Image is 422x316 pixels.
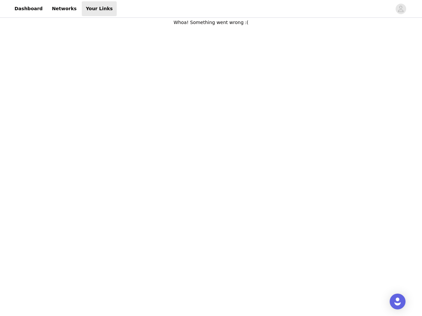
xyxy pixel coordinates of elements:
a: Networks [48,1,80,16]
a: Your Links [82,1,117,16]
div: avatar [398,4,404,14]
a: Dashboard [11,1,46,16]
div: Open Intercom Messenger [390,294,406,309]
p: Whoa! Something went wrong :( [174,19,249,26]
